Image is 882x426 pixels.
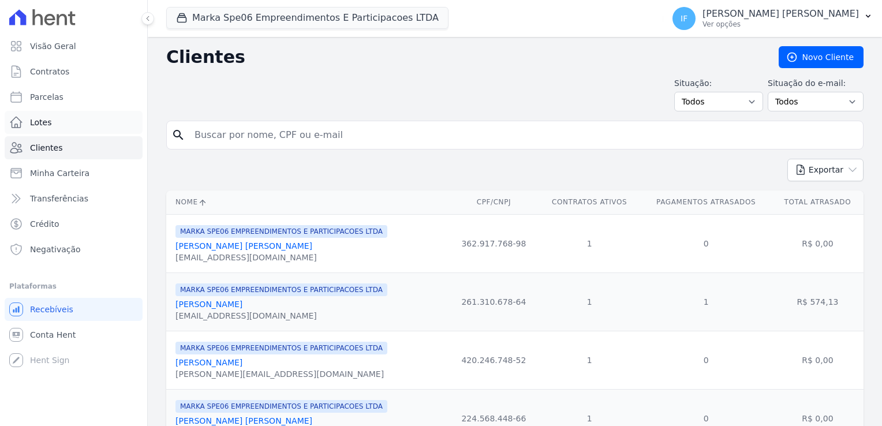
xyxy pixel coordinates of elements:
div: [EMAIL_ADDRESS][DOMAIN_NAME] [175,252,387,263]
a: Negativação [5,238,143,261]
span: Conta Hent [30,329,76,341]
th: Contratos Ativos [539,190,641,214]
i: search [171,128,185,142]
span: IF [681,14,687,23]
th: CPF/CNPJ [449,190,539,214]
a: Minha Carteira [5,162,143,185]
span: Lotes [30,117,52,128]
p: Ver opções [702,20,859,29]
td: 1 [539,331,641,389]
button: Marka Spe06 Empreendimentos E Participacoes LTDA [166,7,449,29]
input: Buscar por nome, CPF ou e-mail [188,124,858,147]
th: Nome [166,190,449,214]
a: [PERSON_NAME] [175,300,242,309]
span: Minha Carteira [30,167,89,179]
span: Clientes [30,142,62,154]
a: Lotes [5,111,143,134]
a: Conta Hent [5,323,143,346]
td: R$ 574,13 [772,272,864,331]
td: 0 [640,214,771,272]
span: Transferências [30,193,88,204]
span: MARKA SPE06 EMPREENDIMENTOS E PARTICIPACOES LTDA [175,225,387,238]
span: MARKA SPE06 EMPREENDIMENTOS E PARTICIPACOES LTDA [175,342,387,354]
td: 420.246.748-52 [449,331,539,389]
a: [PERSON_NAME] [175,358,242,367]
td: 0 [640,331,771,389]
span: Parcelas [30,91,63,103]
span: MARKA SPE06 EMPREENDIMENTOS E PARTICIPACOES LTDA [175,400,387,413]
td: R$ 0,00 [772,331,864,389]
a: Crédito [5,212,143,236]
span: Crédito [30,218,59,230]
a: Novo Cliente [779,46,864,68]
a: [PERSON_NAME] [PERSON_NAME] [175,416,312,425]
td: 1 [539,272,641,331]
td: 1 [640,272,771,331]
span: MARKA SPE06 EMPREENDIMENTOS E PARTICIPACOES LTDA [175,283,387,296]
span: Negativação [30,244,81,255]
th: Pagamentos Atrasados [640,190,771,214]
td: 362.917.768-98 [449,214,539,272]
td: R$ 0,00 [772,214,864,272]
th: Total Atrasado [772,190,864,214]
div: [EMAIL_ADDRESS][DOMAIN_NAME] [175,310,387,322]
span: Contratos [30,66,69,77]
p: [PERSON_NAME] [PERSON_NAME] [702,8,859,20]
a: Clientes [5,136,143,159]
a: Parcelas [5,85,143,109]
a: Contratos [5,60,143,83]
button: IF [PERSON_NAME] [PERSON_NAME] Ver opções [663,2,882,35]
a: Transferências [5,187,143,210]
td: 261.310.678-64 [449,272,539,331]
span: Recebíveis [30,304,73,315]
h2: Clientes [166,47,760,68]
a: Visão Geral [5,35,143,58]
span: Visão Geral [30,40,76,52]
button: Exportar [787,159,864,181]
label: Situação do e-mail: [768,77,864,89]
div: [PERSON_NAME][EMAIL_ADDRESS][DOMAIN_NAME] [175,368,387,380]
div: Plataformas [9,279,138,293]
a: [PERSON_NAME] [PERSON_NAME] [175,241,312,251]
label: Situação: [674,77,763,89]
a: Recebíveis [5,298,143,321]
td: 1 [539,214,641,272]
